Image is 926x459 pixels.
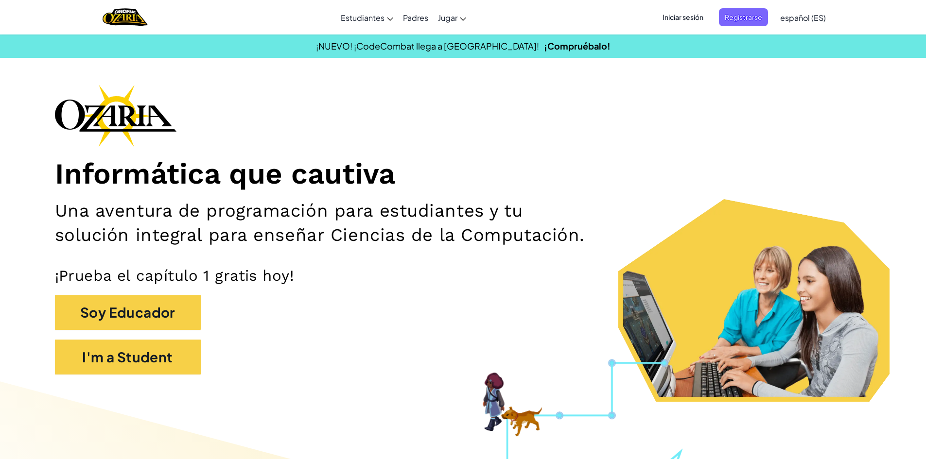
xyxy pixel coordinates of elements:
[55,199,602,247] h2: Una aventura de programación para estudiantes y tu solución integral para enseñar Ciencias de la ...
[398,4,433,31] a: Padres
[341,13,384,23] span: Estudiantes
[336,4,398,31] a: Estudiantes
[55,295,201,330] button: Soy Educador
[103,7,148,27] img: Home
[55,156,872,192] h1: Informática que cautiva
[433,4,471,31] a: Jugar
[55,85,176,147] img: Ozaria branding logo
[719,8,768,26] button: Registrarse
[780,13,826,23] span: español (ES)
[775,4,831,31] a: español (ES)
[103,7,148,27] a: Ozaria by CodeCombat logo
[316,40,539,51] span: ¡NUEVO! ¡CodeCombat llega a [GEOGRAPHIC_DATA]!
[438,13,457,23] span: Jugar
[657,8,709,26] button: Iniciar sesión
[55,340,201,374] button: I'm a Student
[544,40,611,51] a: ¡Compruébalo!
[55,266,872,285] p: ¡Prueba el capítulo 1 gratis hoy!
